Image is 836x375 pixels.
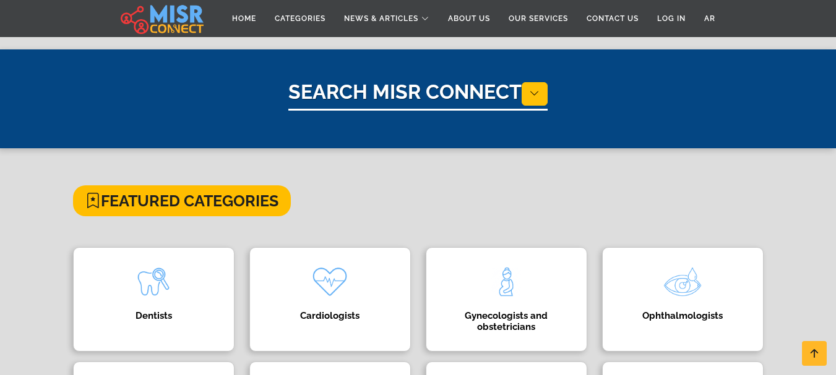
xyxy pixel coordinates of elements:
[621,310,744,321] h4: Ophthalmologists
[418,247,595,352] a: Gynecologists and obstetricians
[445,310,568,332] h4: Gynecologists and obstetricians
[577,7,648,30] a: Contact Us
[658,257,707,306] img: O3vASGqC8OE0Zbp7R2Y3.png
[595,247,771,352] a: Ophthalmologists
[129,257,178,306] img: k714wZmFaHWIHbCst04N.png
[288,80,548,111] h1: Search Misr Connect
[269,310,392,321] h4: Cardiologists
[265,7,335,30] a: Categories
[66,247,242,352] a: Dentists
[305,257,355,306] img: kQgAgBbLbYzX17DbAKQs.png
[335,7,439,30] a: News & Articles
[73,185,291,216] h4: Featured Categories
[648,7,695,30] a: Log in
[481,257,531,306] img: tQBIxbFzDjHNxea4mloJ.png
[242,247,418,352] a: Cardiologists
[344,13,418,24] span: News & Articles
[499,7,577,30] a: Our Services
[439,7,499,30] a: About Us
[92,310,215,321] h4: Dentists
[223,7,265,30] a: Home
[695,7,725,30] a: AR
[121,3,204,34] img: main.misr_connect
